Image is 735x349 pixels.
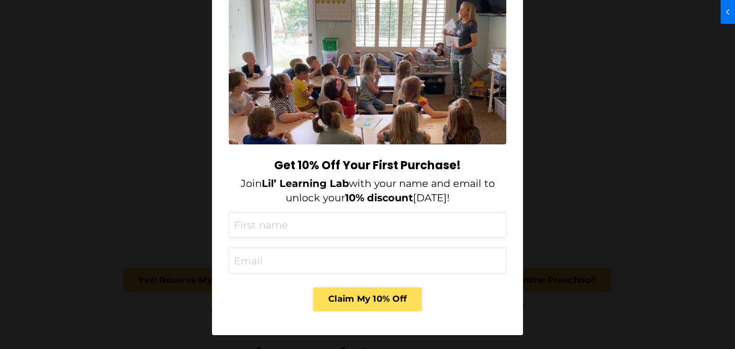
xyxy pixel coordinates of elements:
strong: 10% discount [345,192,413,204]
p: Join with your name and email to unlock your [DATE]! [229,176,506,205]
button: Claim My 10% Off [313,287,422,311]
span: chevron_left [1,6,13,18]
input: Email [229,248,506,274]
strong: Get 10% Off Your First Purchase! [274,157,461,173]
input: First name [229,212,506,239]
strong: Lil’ Learning Lab [262,177,349,189]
